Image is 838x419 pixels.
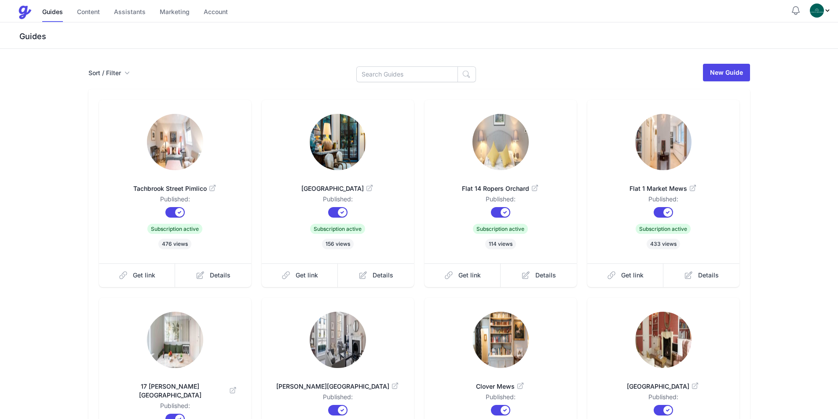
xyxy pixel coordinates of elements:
[310,224,365,234] span: Subscription active
[114,3,146,22] a: Assistants
[322,239,354,249] span: 156 views
[99,263,176,287] a: Get link
[113,401,237,414] dd: Published:
[439,382,563,391] span: Clover Mews
[601,174,725,195] a: Flat 1 Market Mews
[647,239,680,249] span: 433 views
[439,195,563,207] dd: Published:
[472,312,529,368] img: ctr53xnwcsruyp7mx02di1lvkot6
[439,174,563,195] a: Flat 14 Ropers Orchard
[601,195,725,207] dd: Published:
[276,382,400,391] span: [PERSON_NAME][GEOGRAPHIC_DATA]
[501,263,577,287] a: Details
[175,263,251,287] a: Details
[147,224,202,234] span: Subscription active
[439,372,563,393] a: Clover Mews
[439,393,563,405] dd: Published:
[113,382,237,400] span: 17 [PERSON_NAME][GEOGRAPHIC_DATA]
[473,224,528,234] span: Subscription active
[158,239,191,249] span: 476 views
[621,271,644,280] span: Get link
[18,5,32,19] img: Guestive Guides
[601,184,725,193] span: Flat 1 Market Mews
[635,114,692,170] img: xm3yavlnb4f2c1u8spx8tmgyuana
[77,3,100,22] a: Content
[472,114,529,170] img: 2s67n29225moh7jmpf08sqzvv4ip
[113,195,237,207] dd: Published:
[485,239,516,249] span: 114 views
[276,174,400,195] a: [GEOGRAPHIC_DATA]
[262,263,338,287] a: Get link
[601,382,725,391] span: [GEOGRAPHIC_DATA]
[703,64,750,81] a: New Guide
[147,114,203,170] img: 67gml0klrbb86958fq80sqdyxmwr
[663,263,739,287] a: Details
[373,271,393,280] span: Details
[635,312,692,368] img: p7p8ud76e7p5z5mrh7a45yjilxp6
[636,224,691,234] span: Subscription active
[810,4,824,18] img: oovs19i4we9w73xo0bfpgswpi0cd
[133,271,155,280] span: Get link
[356,66,458,82] input: Search Guides
[276,393,400,405] dd: Published:
[587,263,664,287] a: Get link
[458,271,481,280] span: Get link
[18,31,838,42] h3: Guides
[88,69,130,77] button: Sort / Filter
[601,372,725,393] a: [GEOGRAPHIC_DATA]
[147,312,203,368] img: u7ledl0fii7zewghbqw136j6sie7
[601,393,725,405] dd: Published:
[810,4,831,18] div: Profile Menu
[113,372,237,401] a: 17 [PERSON_NAME][GEOGRAPHIC_DATA]
[113,184,237,193] span: Tachbrook Street Pimlico
[310,114,366,170] img: ehv7n2ltvt9itne67vb4butr53yn
[535,271,556,280] span: Details
[439,184,563,193] span: Flat 14 Ropers Orchard
[310,312,366,368] img: jq5810ixl10mmemiiiv6vsprzwgt
[424,263,501,287] a: Get link
[113,174,237,195] a: Tachbrook Street Pimlico
[338,263,414,287] a: Details
[276,372,400,393] a: [PERSON_NAME][GEOGRAPHIC_DATA]
[204,3,228,22] a: Account
[276,184,400,193] span: [GEOGRAPHIC_DATA]
[210,271,231,280] span: Details
[698,271,719,280] span: Details
[160,3,190,22] a: Marketing
[790,5,801,16] button: Notifications
[42,3,63,22] a: Guides
[296,271,318,280] span: Get link
[276,195,400,207] dd: Published:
